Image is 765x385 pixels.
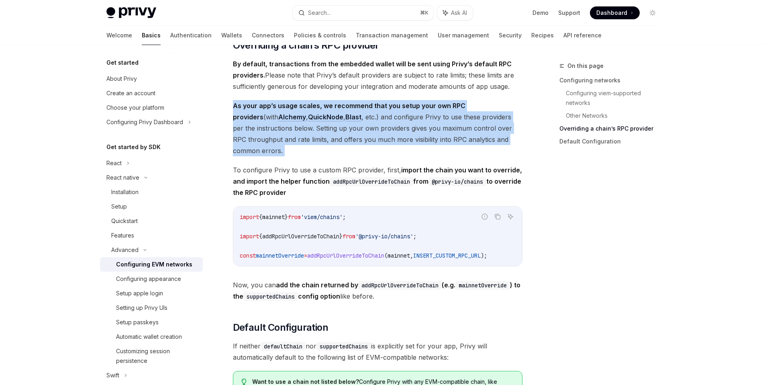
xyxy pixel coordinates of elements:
span: Dashboard [596,9,627,17]
span: ( [384,252,388,259]
span: mainnet [262,213,285,221]
a: Create an account [100,86,203,100]
img: light logo [106,7,156,18]
span: If neither nor is explicitly set for your app, Privy will automatically default to the following ... [233,340,522,363]
a: QuickNode [308,113,343,121]
button: Search...⌘K [293,6,433,20]
a: Basics [142,26,161,45]
button: Copy the contents from the code block [492,211,503,222]
span: addRpcUrlOverrideToChain [262,233,339,240]
a: Choose your platform [100,100,203,115]
a: Policies & controls [294,26,346,45]
div: Automatic wallet creation [116,332,182,342]
div: Setup passkeys [116,317,159,327]
div: Setup [111,202,127,211]
span: ⌘ K [420,10,428,16]
div: Features [111,231,134,240]
span: Please note that Privy’s default providers are subject to rate limits; these limits are sufficien... [233,58,522,92]
a: Setup apple login [100,286,203,301]
a: Support [558,9,580,17]
a: About Privy [100,72,203,86]
a: Configuring EVM networks [100,257,203,272]
a: Quickstart [100,214,203,228]
a: Setting up Privy UIs [100,301,203,315]
a: Configuring viem-supported networks [566,87,665,109]
span: ; [413,233,416,240]
div: Setting up Privy UIs [116,303,167,313]
a: Connectors [252,26,284,45]
a: Overriding a chain’s RPC provider [559,122,665,135]
div: Setup apple login [116,289,163,298]
span: 'viem/chains' [301,213,343,221]
div: Customizing session persistence [116,346,198,366]
span: import [240,233,259,240]
a: Installation [100,185,203,199]
div: Configuring appearance [116,274,181,284]
div: Swift [106,371,119,380]
code: mainnetOverride [455,281,510,290]
h5: Get started [106,58,139,68]
span: , [410,252,413,259]
a: User management [438,26,489,45]
span: const [240,252,256,259]
span: from [288,213,301,221]
span: { [259,233,262,240]
a: Wallets [221,26,242,45]
span: INSERT_CUSTOM_RPC_URL [413,252,481,259]
span: } [285,213,288,221]
span: ); [481,252,487,259]
span: Now, you can like before. [233,279,522,302]
span: ; [343,213,346,221]
a: Customizing session persistence [100,344,203,368]
a: Security [499,26,522,45]
code: addRpcUrlOverrideToChain [358,281,442,290]
span: Ask AI [451,9,467,17]
span: { [259,213,262,221]
a: API reference [563,26,602,45]
div: Advanced [111,245,139,255]
div: React native [106,173,139,182]
code: @privy-io/chains [428,177,486,186]
span: To configure Privy to use a custom RPC provider, first, [233,164,522,198]
a: Automatic wallet creation [100,330,203,344]
a: Alchemy [278,113,306,121]
span: mainnet [388,252,410,259]
a: Setup [100,199,203,214]
div: Search... [308,8,330,18]
span: addRpcUrlOverrideToChain [307,252,384,259]
code: supportedChains [316,342,371,351]
span: (with , , , etc.) and configure Privy to use these providers per the instructions below. Setting ... [233,100,522,156]
strong: import the chain you want to override, and import the helper function from to override the RPC pr... [233,166,522,197]
code: defaultChain [261,342,306,351]
a: Demo [532,9,549,17]
a: Setup passkeys [100,315,203,330]
a: Configuring networks [559,74,665,87]
span: = [304,252,307,259]
button: Toggle dark mode [646,6,659,19]
a: Transaction management [356,26,428,45]
a: Configuring appearance [100,272,203,286]
div: About Privy [106,74,137,84]
a: Blast [345,113,361,121]
a: Features [100,228,203,243]
button: Ask AI [437,6,473,20]
a: Dashboard [590,6,640,19]
div: Configuring Privy Dashboard [106,117,183,127]
div: Configuring EVM networks [116,260,192,269]
a: Authentication [170,26,212,45]
strong: Want to use a chain not listed below? [252,378,359,385]
span: Default Configuration [233,321,328,334]
button: Ask AI [505,211,516,222]
span: mainnetOverride [256,252,304,259]
span: import [240,213,259,221]
strong: By default, transactions from the embedded wallet will be sent using Privy’s default RPC providers. [233,60,512,79]
div: Installation [111,187,139,197]
div: Quickstart [111,216,138,226]
div: Create an account [106,88,155,98]
strong: add the chain returned by (e.g. ) to the config option [233,281,520,300]
button: Report incorrect code [479,211,490,222]
span: } [339,233,343,240]
span: from [343,233,355,240]
span: '@privy-io/chains' [355,233,413,240]
code: supportedChains [243,292,298,301]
